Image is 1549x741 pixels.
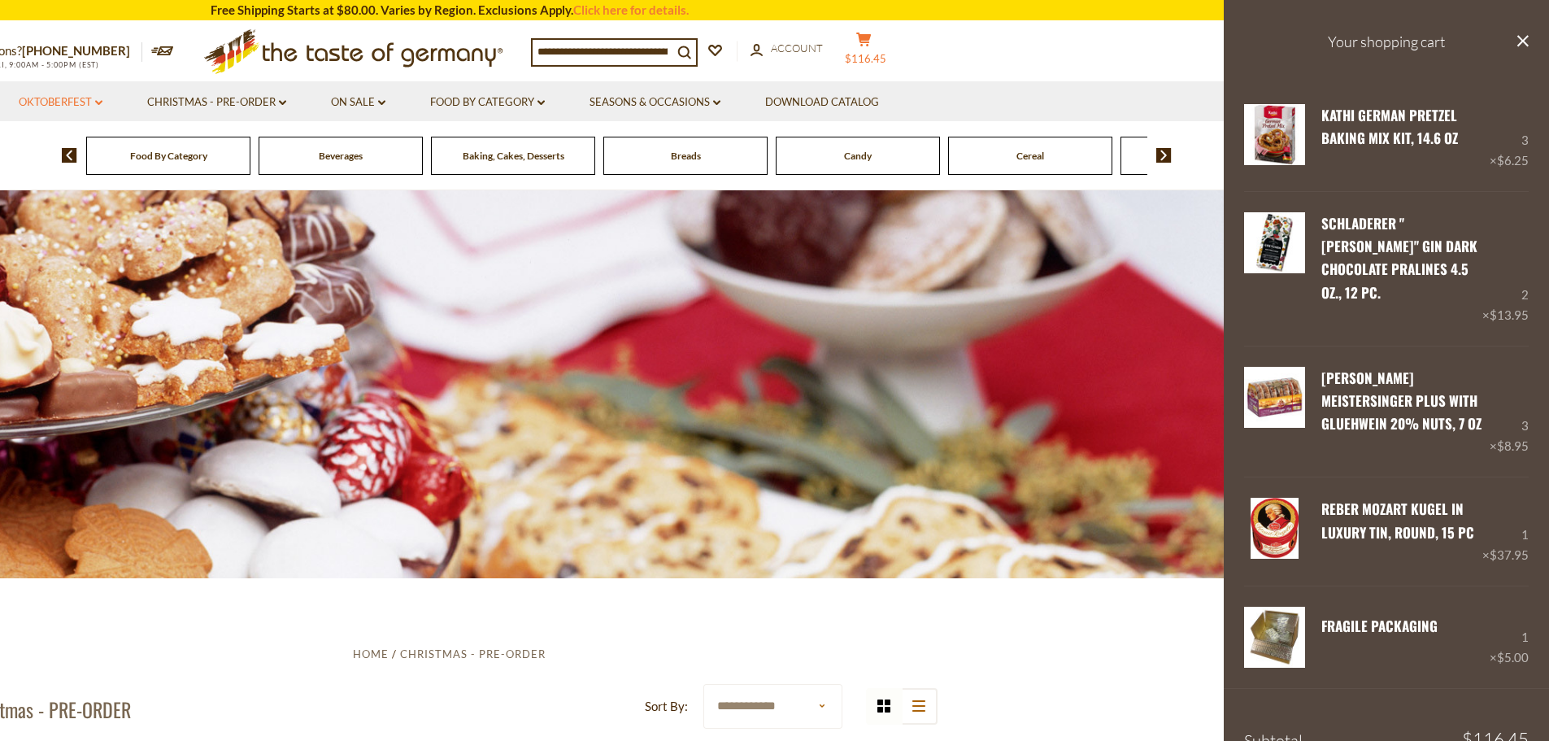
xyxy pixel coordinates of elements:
[430,94,545,111] a: Food By Category
[1244,367,1305,428] img: Wicklein Meistersinger Plus with Gluehwein 20% nuts, 7 oz
[1244,104,1305,165] img: Kathi German Pretzel Baking Mix Kit, 14.6 oz
[1497,650,1529,665] span: $5.00
[1244,607,1305,668] img: FRAGILE Packaging
[1321,616,1438,636] a: FRAGILE Packaging
[844,150,872,162] a: Candy
[22,43,130,58] a: [PHONE_NUMBER]
[463,150,564,162] a: Baking, Cakes, Desserts
[130,150,207,162] a: Food By Category
[765,94,879,111] a: Download Catalog
[845,52,886,65] span: $116.45
[400,647,546,660] a: Christmas - PRE-ORDER
[1490,307,1529,322] span: $13.95
[1490,104,1529,171] div: 3 ×
[1244,498,1305,559] img: Reber Mozart Kugel in Luxury Tin, Round, 15 pc
[645,696,688,717] label: Sort By:
[590,94,720,111] a: Seasons & Occasions
[147,94,286,111] a: Christmas - PRE-ORDER
[771,41,823,54] span: Account
[1321,213,1477,303] a: Schladerer "[PERSON_NAME]" Gin Dark Chocolate Pralines 4.5 oz., 12 pc.
[671,150,701,162] a: Breads
[1244,498,1305,564] a: Reber Mozart Kugel in Luxury Tin, Round, 15 pc
[1490,547,1529,562] span: $37.95
[573,2,689,17] a: Click here for details.
[1016,150,1044,162] a: Cereal
[1244,212,1305,273] img: Schladerer "Gretchen" Gin Dark Chocolate Pralines 4.5 oz., 12 pc.
[1321,105,1458,148] a: Kathi German Pretzel Baking Mix Kit, 14.6 oz
[1244,367,1305,457] a: Wicklein Meistersinger Plus with Gluehwein 20% nuts, 7 oz
[751,40,823,58] a: Account
[1156,148,1172,163] img: next arrow
[1321,499,1474,542] a: Reber Mozart Kugel in Luxury Tin, Round, 15 pc
[319,150,363,162] a: Beverages
[1497,438,1529,453] span: $8.95
[1482,498,1529,564] div: 1 ×
[1244,212,1305,325] a: Schladerer "Gretchen" Gin Dark Chocolate Pralines 4.5 oz., 12 pc.
[331,94,385,111] a: On Sale
[840,32,889,72] button: $116.45
[1321,368,1482,434] a: [PERSON_NAME] Meistersinger Plus with Gluehwein 20% nuts, 7 oz
[62,148,77,163] img: previous arrow
[1497,153,1529,168] span: $6.25
[19,94,102,111] a: Oktoberfest
[1244,104,1305,171] a: Kathi German Pretzel Baking Mix Kit, 14.6 oz
[1490,367,1529,457] div: 3 ×
[1490,607,1529,668] div: 1 ×
[1482,212,1529,325] div: 2 ×
[353,647,389,660] a: Home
